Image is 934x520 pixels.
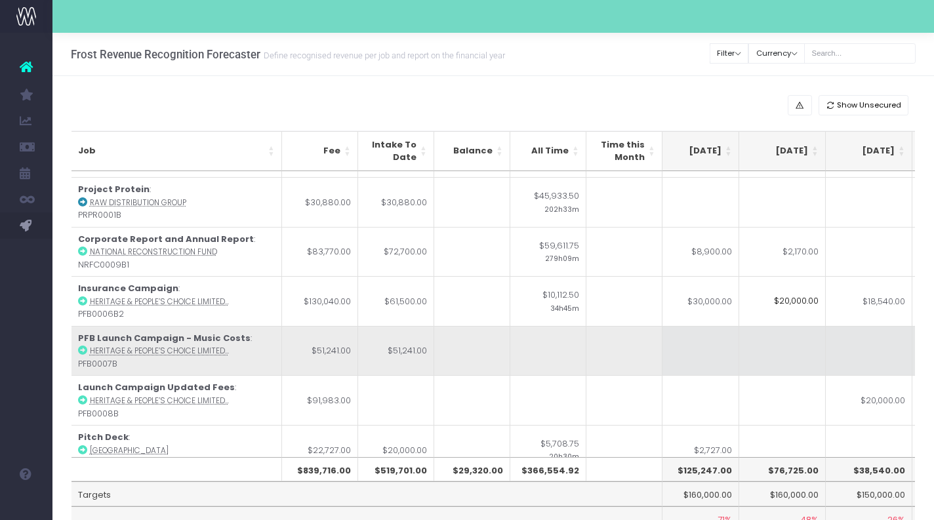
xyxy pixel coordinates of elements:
td: : PRPR0001B [71,177,282,227]
small: 279h09m [545,252,579,264]
td: : NRFC0009B1 [71,227,282,277]
small: Define recognised revenue per job and report on the financial year [260,48,505,61]
strong: PFB Launch Campaign - Music Costs [78,332,251,344]
button: Show Unsecured [819,95,909,115]
td: : PFB0008B [71,375,282,425]
td: $91,983.00 [282,375,358,425]
th: Time this Month: activate to sort column ascending [586,131,662,171]
abbr: Heritage & People’s Choice Limited [90,346,229,356]
td: $150,000.00 [826,481,912,506]
th: Nov 25: activate to sort column ascending [826,131,912,171]
strong: Insurance Campaign [78,282,178,294]
th: $38,540.00 [826,457,912,482]
td: $51,241.00 [358,326,434,376]
td: $18,540.00 [826,276,912,326]
th: $519,701.00 [358,457,434,482]
th: Intake To Date: activate to sort column ascending [358,131,434,171]
th: Job: activate to sort column ascending [71,131,282,171]
td: : PFB0006B2 [71,276,282,326]
small: 20h30m [549,450,579,462]
span: Show Unsecured [837,100,901,111]
td: $72,700.00 [358,227,434,277]
small: 34h45m [550,302,579,313]
td: : VicL0001B [71,425,282,475]
td: $45,933.50 [510,177,586,227]
th: All Time: activate to sort column ascending [510,131,586,171]
th: $125,247.00 [653,457,739,482]
td: $20,000.00 [826,375,912,425]
td: $59,611.75 [510,227,586,277]
td: $30,880.00 [282,177,358,227]
td: $160,000.00 [653,481,739,506]
strong: Corporate Report and Annual Report [78,233,254,245]
td: $2,727.00 [653,425,739,475]
small: 202h33m [544,203,579,214]
td: $2,170.00 [739,227,826,277]
th: Sep 25: activate to sort column ascending [653,131,739,171]
td: : PFB0007B [71,326,282,376]
strong: Project Protein [78,183,150,195]
td: $20,000.00 [358,425,434,475]
th: $366,554.92 [510,457,586,482]
td: $5,708.75 [510,425,586,475]
td: $51,241.00 [282,326,358,376]
abbr: Raw Distribution Group [90,197,186,208]
th: $29,320.00 [434,457,510,482]
abbr: Heritage & People’s Choice Limited [90,296,229,307]
td: $130,040.00 [282,276,358,326]
td: $10,112.50 [510,276,586,326]
th: Balance: activate to sort column ascending [434,131,510,171]
td: $30,000.00 [653,276,739,326]
td: $83,770.00 [282,227,358,277]
abbr: Vic Lake [90,445,169,456]
td: Targets [71,481,662,506]
button: Filter [710,43,749,64]
th: Oct 25: activate to sort column ascending [739,131,826,171]
td: $22,727.00 [282,425,358,475]
strong: Pitch Deck [78,431,129,443]
td: $160,000.00 [739,481,826,506]
img: images/default_profile_image.png [16,494,36,513]
abbr: National Reconstruction Fund [90,247,217,257]
th: $839,716.00 [282,457,358,482]
td: $30,880.00 [358,177,434,227]
strong: Launch Campaign Updated Fees [78,381,235,393]
button: Currency [748,43,805,64]
td: $8,900.00 [653,227,739,277]
abbr: Heritage & People’s Choice Limited [90,395,229,406]
td: $61,500.00 [358,276,434,326]
th: Fee: activate to sort column ascending [282,131,358,171]
input: Search... [804,43,916,64]
h3: Frost Revenue Recognition Forecaster [71,48,505,61]
th: $76,725.00 [739,457,826,482]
